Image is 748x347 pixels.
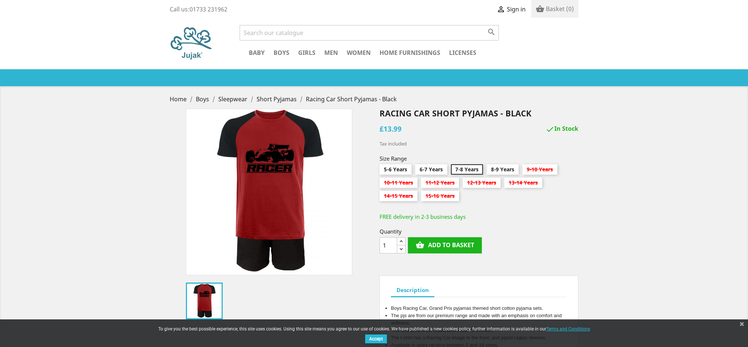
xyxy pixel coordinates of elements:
a: Men [321,48,342,59]
span: (0) [566,5,574,13]
span: Sign in [507,5,526,13]
div: To give you the best possible experience, this site uses cookies. Using this site means you agree... [153,326,595,345]
a: Licenses [445,48,480,59]
button: shopping_basketAdd to basket [408,237,482,253]
input: Search [240,25,499,41]
h1: Racing Car Short Pyjamas - Black [380,109,578,118]
a: Sleepwear [218,95,249,103]
a: Boys [196,95,211,103]
i:  [497,6,505,14]
a: Terms and Conditions [546,324,590,333]
span: The pjs are from our premium range and made with an emphasis on comfort and softness. [391,313,562,326]
img: Jujak [170,25,215,62]
i: shopping_basket [536,5,544,14]
div: Call us: [170,6,227,13]
a: Girls [294,48,319,59]
a:  Sign in [497,5,526,13]
span: Size Range [380,155,578,162]
a: Boys [270,48,293,59]
input: Quantity [380,237,397,253]
span: Boys [196,95,209,103]
a: Description [391,283,434,297]
span: Boys Racing Car, Grand Prix pyjamas themed short cotton pyjama sets. [391,305,543,311]
button: Accept [365,334,387,343]
a: Women [343,48,374,59]
span: Sleepwear [218,95,247,103]
a: Home [170,95,188,103]
span: Basket [546,5,565,13]
i:  [487,28,496,36]
i: check [546,125,554,134]
span: FREE delivery in 2-3 business days [380,213,466,220]
a: Short Pyjamas [257,95,298,103]
span: Quantity [380,228,578,235]
span: In Stock [546,125,578,134]
span: 01733 231962 [190,5,227,13]
span: £13.99 [380,124,402,134]
span: Home [170,95,187,103]
a: Baby [245,48,268,59]
a: Home Furnishings [376,48,444,59]
button:  [485,27,498,37]
span: Short Pyjamas [257,95,297,103]
i: shopping_basket [416,241,424,250]
div: Tax included [380,140,578,147]
a: Racing Car Short Pyjamas - Black [306,95,397,103]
